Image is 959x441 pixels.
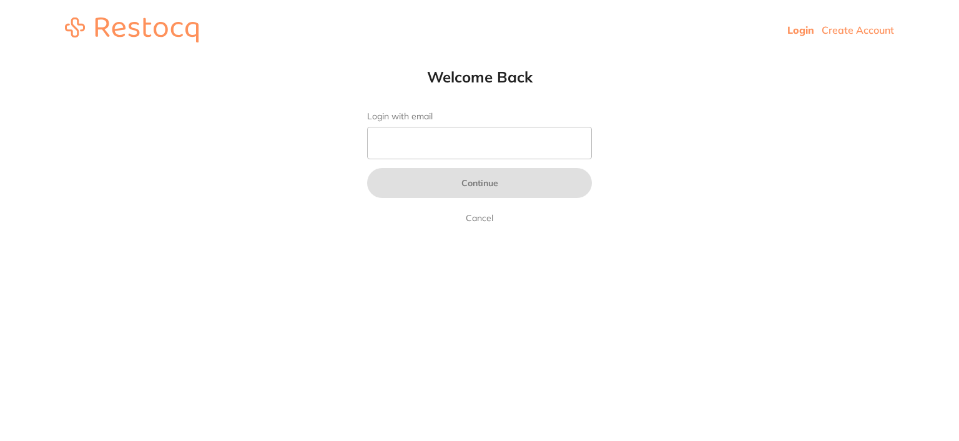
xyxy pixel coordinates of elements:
[822,24,894,36] a: Create Account
[787,24,814,36] a: Login
[65,17,199,42] img: restocq_logo.svg
[367,168,592,198] button: Continue
[342,67,617,86] h1: Welcome Back
[367,111,592,122] label: Login with email
[463,211,496,225] a: Cancel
